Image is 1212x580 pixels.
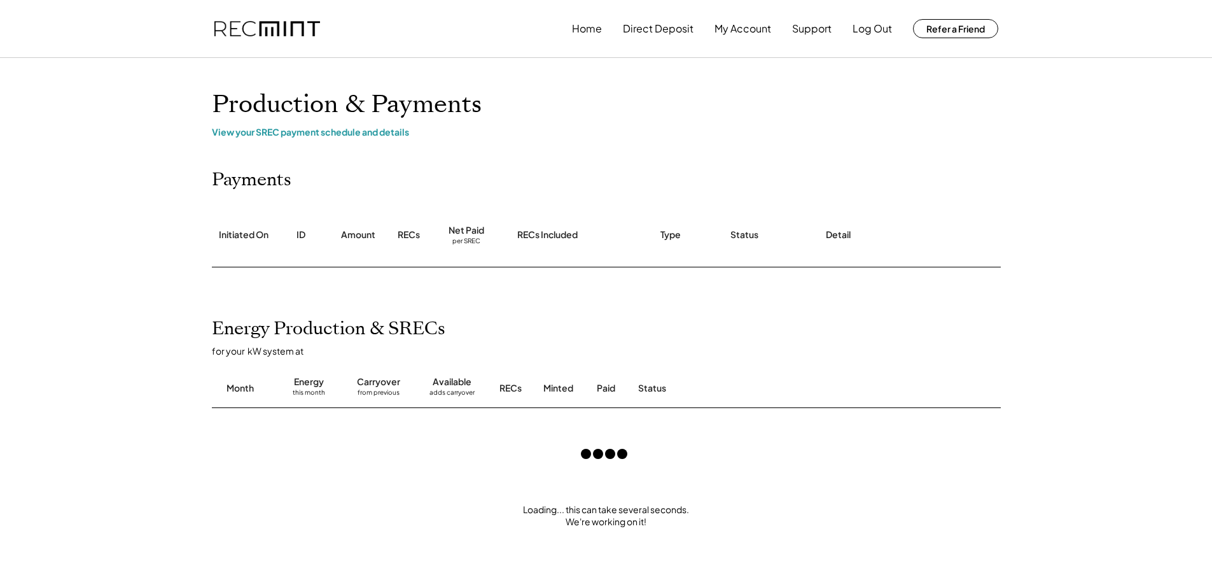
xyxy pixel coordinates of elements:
[449,224,484,237] div: Net Paid
[623,16,693,41] button: Direct Deposit
[543,382,573,395] div: Minted
[199,504,1013,528] div: Loading... this can take several seconds. We're working on it!
[638,382,854,395] div: Status
[517,229,578,241] div: RECs Included
[572,16,602,41] button: Home
[433,376,471,388] div: Available
[853,16,892,41] button: Log Out
[212,169,291,191] h2: Payments
[792,16,832,41] button: Support
[357,376,400,388] div: Carryover
[226,382,254,395] div: Month
[212,90,1001,120] h1: Production & Payments
[214,21,320,37] img: recmint-logotype%403x.png
[341,229,375,241] div: Amount
[714,16,771,41] button: My Account
[219,229,268,241] div: Initiated On
[212,126,1001,138] div: View your SREC payment schedule and details
[597,382,615,395] div: Paid
[429,388,475,401] div: adds carryover
[358,388,400,401] div: from previous
[499,382,522,395] div: RECs
[730,229,758,241] div: Status
[212,318,445,340] h2: Energy Production & SRECs
[293,388,325,401] div: this month
[913,19,998,38] button: Refer a Friend
[294,376,324,388] div: Energy
[452,237,480,246] div: per SREC
[212,345,1013,357] div: for your kW system at
[660,229,681,241] div: Type
[826,229,851,241] div: Detail
[398,229,420,241] div: RECs
[296,229,305,241] div: ID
